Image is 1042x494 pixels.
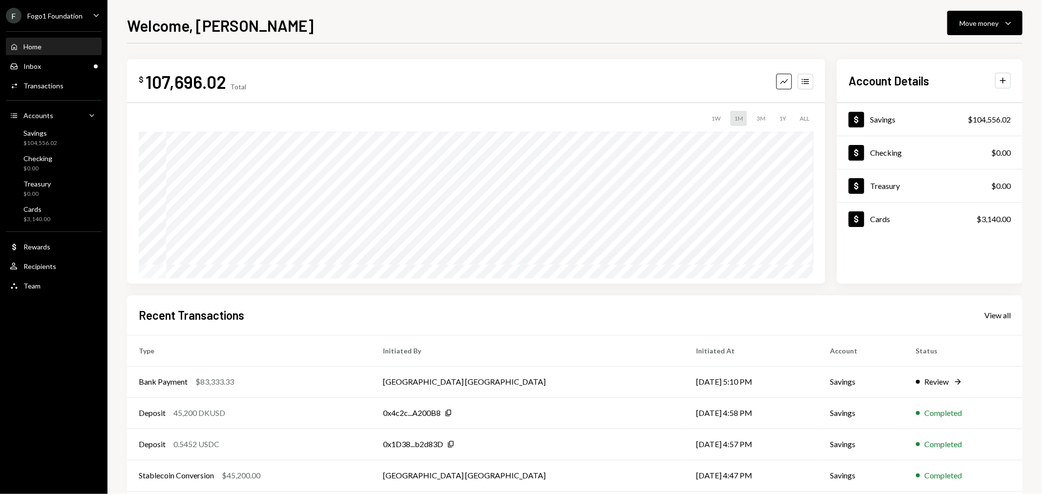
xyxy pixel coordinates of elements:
[139,75,144,84] div: $
[173,438,219,450] div: 0.5452 USDC
[837,136,1022,169] a: Checking$0.00
[23,139,57,147] div: $104,556.02
[139,438,166,450] div: Deposit
[23,215,50,224] div: $3,140.00
[947,11,1022,35] button: Move money
[23,180,51,188] div: Treasury
[371,335,684,366] th: Initiated By
[383,438,443,450] div: 0x1D38...b2d83D
[6,177,102,200] a: Treasury$0.00
[753,111,769,126] div: 3M
[230,82,246,91] div: Total
[837,203,1022,235] a: Cards$3,140.00
[127,16,314,35] h1: Welcome, [PERSON_NAME]
[6,106,102,124] a: Accounts
[991,180,1011,192] div: $0.00
[23,111,53,120] div: Accounts
[870,214,890,224] div: Cards
[796,111,813,126] div: ALL
[23,42,42,51] div: Home
[195,376,234,388] div: $83,333.33
[6,277,102,294] a: Team
[139,407,166,419] div: Deposit
[6,77,102,94] a: Transactions
[707,111,724,126] div: 1W
[984,310,1011,320] div: View all
[139,470,214,481] div: Stablecoin Conversion
[870,115,895,124] div: Savings
[146,71,226,93] div: 107,696.02
[837,169,1022,202] a: Treasury$0.00
[23,165,52,173] div: $0.00
[139,376,188,388] div: Bank Payment
[383,407,441,419] div: 0x4c2c...A200B8
[819,460,904,491] td: Savings
[984,309,1011,320] a: View all
[6,151,102,175] a: Checking$0.00
[6,238,102,255] a: Rewards
[23,282,41,290] div: Team
[23,129,57,137] div: Savings
[849,73,929,89] h2: Account Details
[222,470,260,481] div: $45,200.00
[23,243,50,251] div: Rewards
[819,429,904,460] td: Savings
[371,366,684,397] td: [GEOGRAPHIC_DATA] [GEOGRAPHIC_DATA]
[127,335,371,366] th: Type
[977,213,1011,225] div: $3,140.00
[23,62,41,70] div: Inbox
[139,307,244,323] h2: Recent Transactions
[925,438,962,450] div: Completed
[27,12,83,20] div: Fogo1 Foundation
[6,57,102,75] a: Inbox
[23,190,51,198] div: $0.00
[684,460,818,491] td: [DATE] 4:47 PM
[819,366,904,397] td: Savings
[173,407,225,419] div: 45,200 DKUSD
[23,82,64,90] div: Transactions
[968,114,1011,125] div: $104,556.02
[23,154,52,163] div: Checking
[775,111,790,126] div: 1Y
[23,205,50,213] div: Cards
[6,126,102,149] a: Savings$104,556.02
[870,181,900,190] div: Treasury
[6,257,102,275] a: Recipients
[904,335,1022,366] th: Status
[819,397,904,429] td: Savings
[925,376,949,388] div: Review
[819,335,904,366] th: Account
[684,397,818,429] td: [DATE] 4:58 PM
[6,38,102,55] a: Home
[684,366,818,397] td: [DATE] 5:10 PM
[870,148,902,157] div: Checking
[6,202,102,226] a: Cards$3,140.00
[6,8,21,23] div: F
[684,429,818,460] td: [DATE] 4:57 PM
[684,335,818,366] th: Initiated At
[991,147,1011,159] div: $0.00
[925,470,962,481] div: Completed
[730,111,747,126] div: 1M
[925,407,962,419] div: Completed
[959,18,999,28] div: Move money
[371,460,684,491] td: [GEOGRAPHIC_DATA] [GEOGRAPHIC_DATA]
[837,103,1022,136] a: Savings$104,556.02
[23,262,56,270] div: Recipients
